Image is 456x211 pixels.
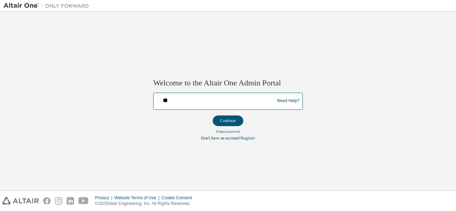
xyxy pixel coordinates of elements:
[67,197,74,205] img: linkedin.svg
[241,136,255,141] a: Register
[43,197,51,205] img: facebook.svg
[161,195,196,201] div: Cookie Consent
[114,195,161,201] div: Website Terms of Use
[277,101,300,101] a: Need Help?
[95,201,196,207] p: © 2025 Altair Engineering, Inc. All Rights Reserved.
[78,197,89,205] img: youtube.svg
[4,2,93,9] img: Altair One
[201,136,241,141] span: Don't have an account?
[213,115,243,126] button: Continue
[153,78,303,88] h2: Welcome to the Altair One Admin Portal
[55,197,62,205] img: instagram.svg
[2,197,39,205] img: altair_logo.svg
[95,195,114,201] div: Privacy
[216,130,240,133] a: Forgot password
